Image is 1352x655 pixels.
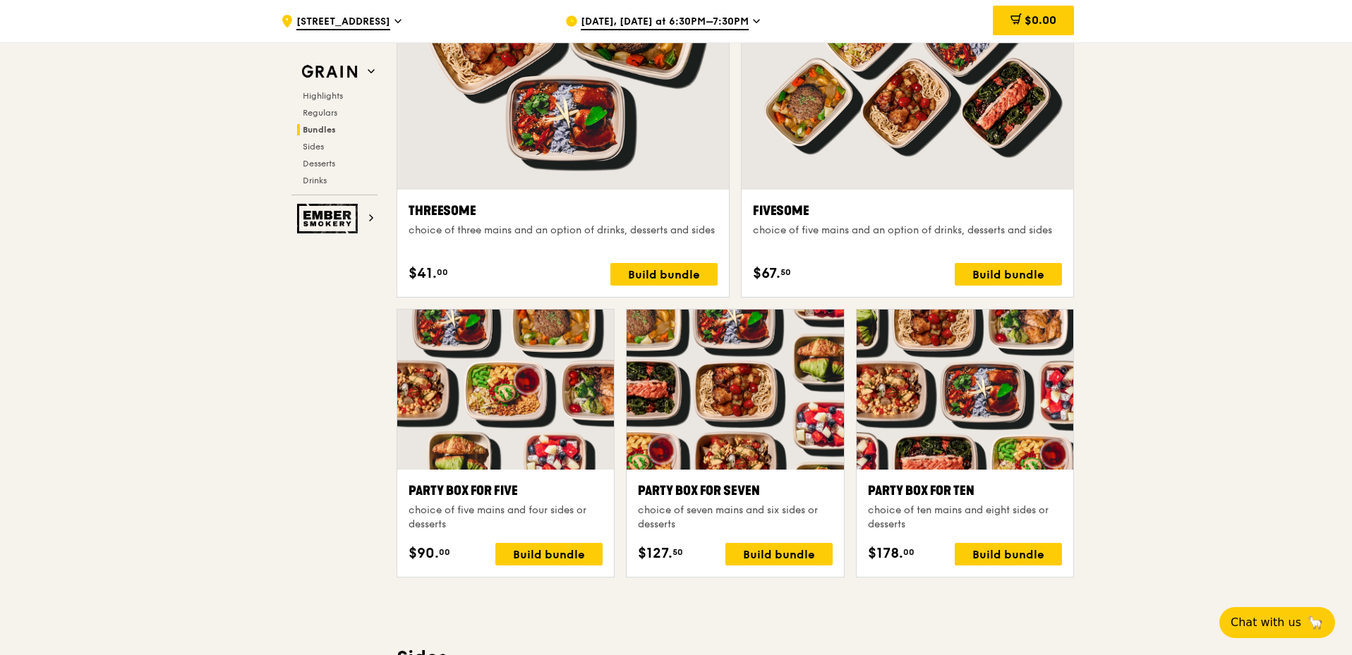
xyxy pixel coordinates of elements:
span: $90. [409,543,439,564]
button: Chat with us🦙 [1219,607,1335,638]
span: $0.00 [1025,13,1056,27]
div: choice of ten mains and eight sides or desserts [868,503,1062,532]
div: Build bundle [955,263,1062,286]
span: [DATE], [DATE] at 6:30PM–7:30PM [581,15,749,30]
div: Build bundle [495,543,603,565]
span: Desserts [303,159,335,169]
div: choice of five mains and an option of drinks, desserts and sides [753,224,1062,238]
span: Bundles [303,125,336,135]
div: choice of seven mains and six sides or desserts [638,503,832,532]
img: Ember Smokery web logo [297,204,362,233]
span: Drinks [303,176,327,185]
span: 00 [439,546,450,558]
div: Build bundle [955,543,1062,565]
div: Build bundle [610,263,718,286]
div: Party Box for Seven [638,481,832,501]
span: $178. [868,543,903,564]
div: Threesome [409,201,718,221]
span: $127. [638,543,672,564]
img: Grain web logo [297,59,362,85]
div: Build bundle [725,543,833,565]
div: Party Box for Ten [868,481,1062,501]
span: 00 [437,267,448,278]
div: choice of three mains and an option of drinks, desserts and sides [409,224,718,238]
span: Highlights [303,91,343,101]
span: 50 [672,546,683,558]
span: Chat with us [1231,614,1301,631]
span: 50 [780,267,791,278]
span: 🦙 [1307,614,1324,631]
span: 00 [903,546,915,558]
span: Sides [303,142,324,152]
span: $41. [409,263,437,284]
div: Party Box for Five [409,481,603,501]
span: [STREET_ADDRESS] [296,15,390,30]
span: $67. [753,263,780,284]
div: choice of five mains and four sides or desserts [409,503,603,532]
div: Fivesome [753,201,1062,221]
span: Regulars [303,108,337,118]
